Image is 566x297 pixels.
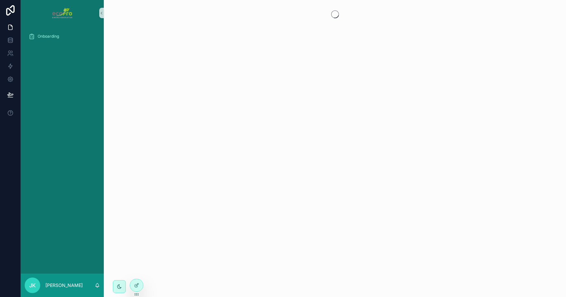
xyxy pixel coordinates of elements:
[45,282,83,289] p: [PERSON_NAME]
[38,34,59,39] span: Onboarding
[52,8,72,18] img: App logo
[21,26,104,51] div: scrollable content
[25,31,100,42] a: Onboarding
[29,281,36,289] span: JK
